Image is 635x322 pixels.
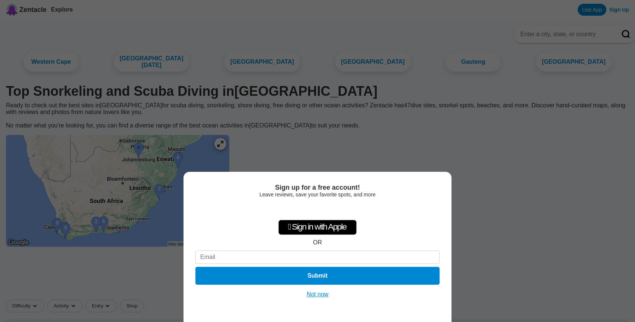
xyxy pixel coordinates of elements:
button: Submit [195,267,440,285]
button: Not now [304,291,331,298]
div: OR [313,239,322,246]
input: Email [195,250,440,264]
div: Sign in with Apple [278,220,357,235]
div: Sign up for a free account! [195,184,440,192]
iframe: Sign in with Google Button [280,201,355,218]
div: Leave reviews, save your favorite spots, and more [195,192,440,198]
